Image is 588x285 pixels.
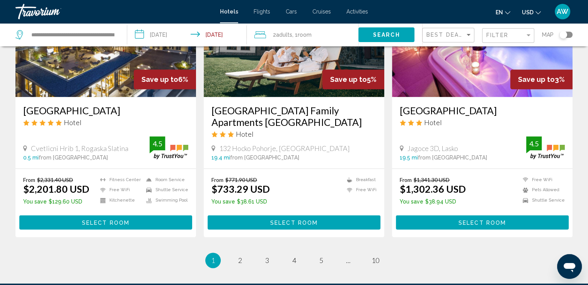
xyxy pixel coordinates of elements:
[15,253,573,268] ul: Pagination
[319,256,323,265] span: 5
[557,8,568,15] span: AW
[142,176,188,183] li: Room Service
[346,8,368,15] a: Activities
[330,75,367,83] span: Save up to
[150,139,165,148] div: 4.5
[211,130,377,138] div: 3 star Hotel
[276,32,292,38] span: Adults
[346,256,351,265] span: ...
[486,32,508,38] span: Filter
[31,144,128,153] span: Cvetlicni Hrib 1, Rogaska Slatina
[254,8,270,15] a: Flights
[414,176,450,183] del: $1,341.30 USD
[23,118,188,127] div: 5 star Hotel
[220,8,238,15] a: Hotels
[554,31,573,38] button: Toggle map
[23,183,89,195] ins: $2,201.80 USD
[15,4,212,19] a: Travorium
[400,154,418,161] span: 19.5 mi
[238,256,242,265] span: 2
[37,176,73,183] del: $2,331.40 USD
[496,9,503,15] span: en
[552,3,573,20] button: User Menu
[211,105,377,128] a: [GEOGRAPHIC_DATA] Family Apartments [GEOGRAPHIC_DATA]
[418,154,487,161] span: from [GEOGRAPHIC_DATA]
[407,144,458,153] span: Jagoce 3D, Lasko
[400,198,423,205] span: You save
[292,256,296,265] span: 4
[557,254,582,279] iframe: Button to launch messaging window
[400,176,412,183] span: From
[298,32,312,38] span: Room
[542,29,554,40] span: Map
[211,183,270,195] ins: $733.29 USD
[286,8,297,15] a: Cars
[82,219,130,226] span: Select Room
[273,29,292,40] span: 2
[23,198,47,205] span: You save
[322,70,384,89] div: 5%
[496,7,510,18] button: Change language
[270,219,318,226] span: Select Room
[23,105,188,116] a: [GEOGRAPHIC_DATA]
[96,176,142,183] li: Fitness Center
[134,70,196,89] div: 6%
[518,75,555,83] span: Save up to
[400,105,565,116] a: [GEOGRAPHIC_DATA]
[396,215,569,229] button: Select Room
[426,32,467,38] span: Best Deals
[519,187,565,193] li: Pets Allowed
[208,215,380,229] button: Select Room
[211,256,215,265] span: 1
[358,27,414,42] button: Search
[96,187,142,193] li: Free WiFi
[236,130,254,138] span: Hotel
[292,29,312,40] span: , 1
[400,198,466,205] p: $38.94 USD
[526,136,565,159] img: trustyou-badge.svg
[23,154,39,161] span: 0.5 mi
[142,187,188,193] li: Shuttle Service
[96,197,142,204] li: Kitchenette
[211,198,235,205] span: You save
[265,256,269,265] span: 3
[426,32,472,39] mat-select: Sort by
[141,75,178,83] span: Save up to
[19,215,192,229] button: Select Room
[23,176,35,183] span: From
[400,118,565,127] div: 3 star Hotel
[219,144,350,153] span: 132 Hocko Pohorje, [GEOGRAPHIC_DATA]
[510,70,573,89] div: 3%
[150,136,188,159] img: trustyou-badge.svg
[211,198,270,205] p: $38.61 USD
[400,183,466,195] ins: $1,302.36 USD
[19,217,192,226] a: Select Room
[64,118,82,127] span: Hotel
[424,118,442,127] span: Hotel
[343,176,377,183] li: Breakfast
[23,198,89,205] p: $129.60 USD
[522,7,541,18] button: Change currency
[208,217,380,226] a: Select Room
[373,32,400,38] span: Search
[526,139,542,148] div: 4.5
[522,9,533,15] span: USD
[519,197,565,204] li: Shuttle Service
[482,28,534,44] button: Filter
[127,23,247,46] button: Check-in date: Nov 7, 2025 Check-out date: Nov 17, 2025
[225,176,257,183] del: $771.90 USD
[372,256,379,265] span: 10
[519,176,565,183] li: Free WiFi
[247,23,358,46] button: Travelers: 2 adults, 0 children
[39,154,108,161] span: from [GEOGRAPHIC_DATA]
[458,219,506,226] span: Select Room
[312,8,331,15] a: Cruises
